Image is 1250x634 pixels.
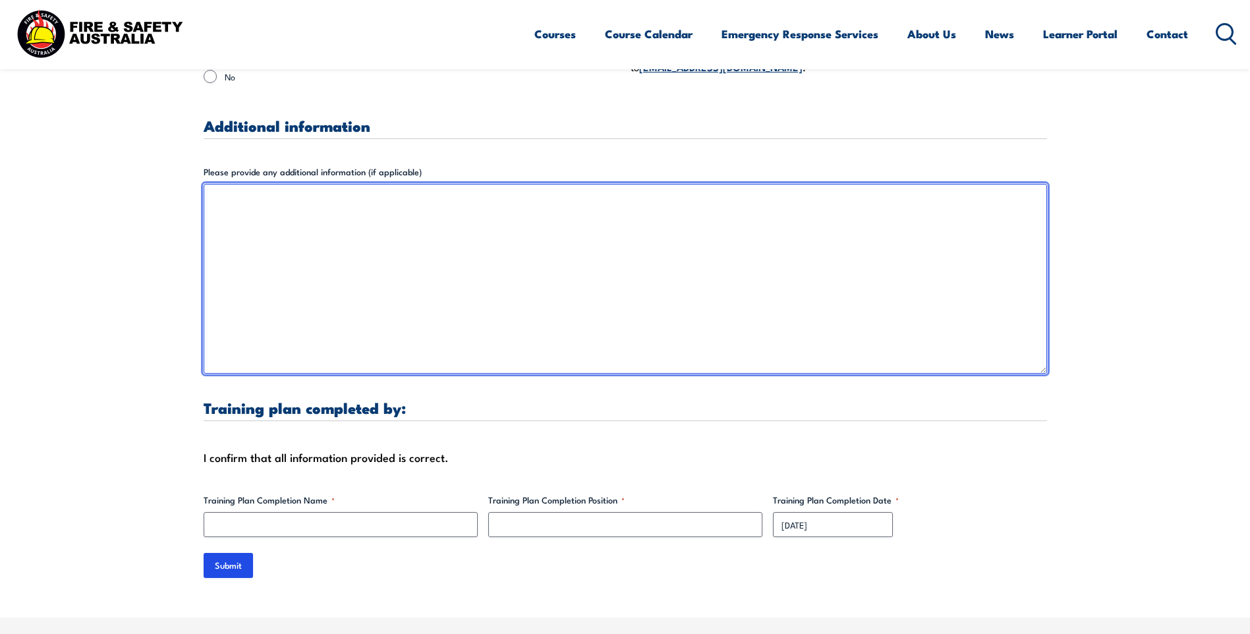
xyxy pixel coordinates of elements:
a: About Us [907,16,956,51]
label: No [225,70,620,83]
h3: Additional information [204,118,1047,133]
a: Contact [1147,16,1188,51]
h3: Training plan completed by: [204,400,1047,415]
a: News [985,16,1014,51]
input: dd/mm/yyyy [773,512,893,537]
a: Courses [534,16,576,51]
a: Emergency Response Services [722,16,878,51]
label: Training Plan Completion Name [204,494,478,507]
label: Training Plan Completion Date [773,494,1047,507]
input: Submit [204,553,253,578]
label: Please provide any additional information (if applicable) [204,165,1047,179]
div: I confirm that all information provided is correct. [204,447,1047,467]
label: Training Plan Completion Position [488,494,762,507]
a: Learner Portal [1043,16,1118,51]
a: Course Calendar [605,16,693,51]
